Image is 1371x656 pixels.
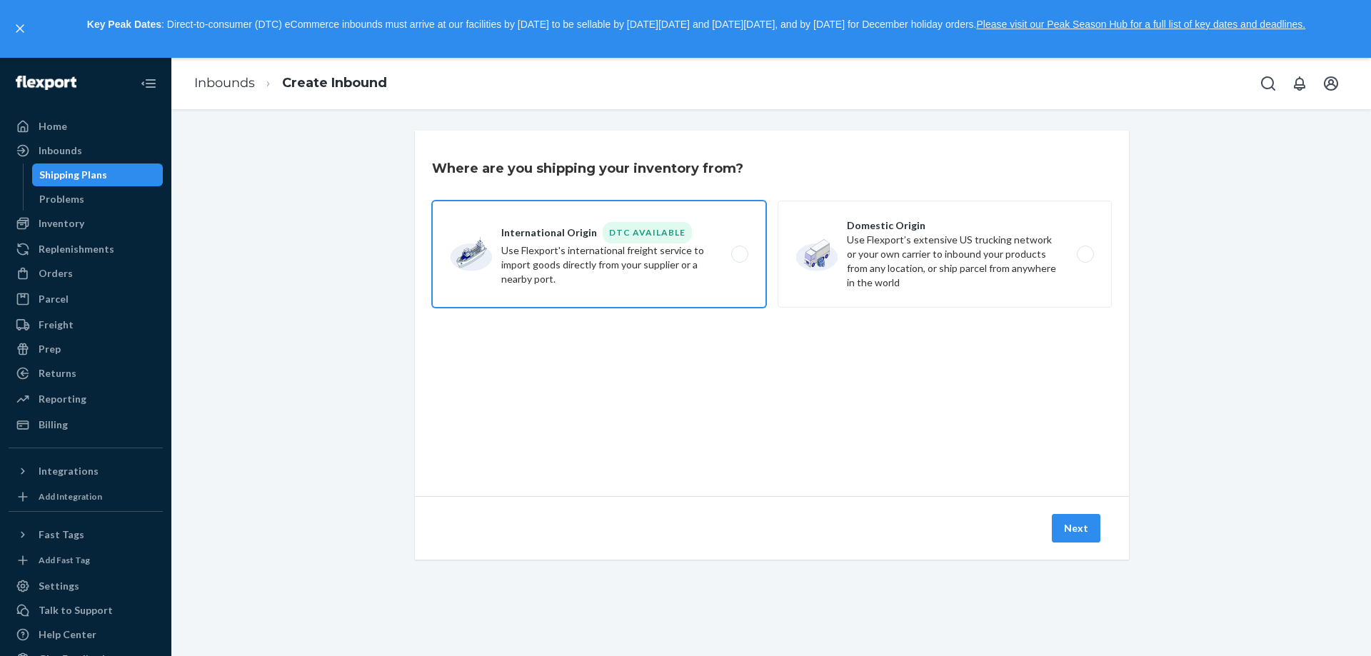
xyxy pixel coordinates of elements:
div: Shipping Plans [39,168,107,182]
div: Reporting [39,392,86,406]
a: Help Center [9,623,163,646]
div: Inbounds [39,143,82,158]
div: Settings [39,579,79,593]
div: Add Fast Tag [39,554,90,566]
button: Talk to Support [9,599,163,622]
div: Inventory [39,216,84,231]
div: Home [39,119,67,133]
img: Flexport logo [16,76,76,90]
a: Problems [32,188,164,211]
ol: breadcrumbs [183,62,398,104]
a: Billing [9,413,163,436]
a: Add Fast Tag [9,552,163,569]
div: Help Center [39,627,96,642]
p: : Direct-to-consumer (DTC) eCommerce inbounds must arrive at our facilities by [DATE] to be sella... [34,13,1358,37]
a: Settings [9,575,163,597]
div: Prep [39,342,61,356]
a: Create Inbound [282,75,387,91]
a: Inbounds [194,75,255,91]
button: Next [1052,514,1100,543]
a: Home [9,115,163,138]
div: Fast Tags [39,528,84,542]
div: Billing [39,418,68,432]
a: Reporting [9,388,163,410]
div: Add Integration [39,490,102,503]
button: Close Navigation [134,69,163,98]
div: Problems [39,192,84,206]
button: close, [13,21,27,36]
h3: Where are you shipping your inventory from? [432,159,743,178]
div: Integrations [39,464,99,478]
button: Open notifications [1285,69,1314,98]
button: Open Search Box [1254,69,1282,98]
div: Talk to Support [39,603,113,617]
a: Parcel [9,288,163,311]
a: Prep [9,338,163,360]
div: Freight [39,318,74,332]
strong: Key Peak Dates [87,19,161,30]
a: Returns [9,362,163,385]
a: Freight [9,313,163,336]
a: Orders [9,262,163,285]
div: Replenishments [39,242,114,256]
div: Orders [39,266,73,281]
a: Shipping Plans [32,163,164,186]
div: Returns [39,366,76,380]
button: Integrations [9,460,163,483]
a: Inbounds [9,139,163,162]
div: Parcel [39,292,69,306]
span: Chat [31,10,61,23]
button: Fast Tags [9,523,163,546]
a: Inventory [9,212,163,235]
button: Open account menu [1317,69,1345,98]
a: Add Integration [9,488,163,505]
a: Please visit our Peak Season Hub for a full list of key dates and deadlines. [976,19,1305,30]
a: Replenishments [9,238,163,261]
